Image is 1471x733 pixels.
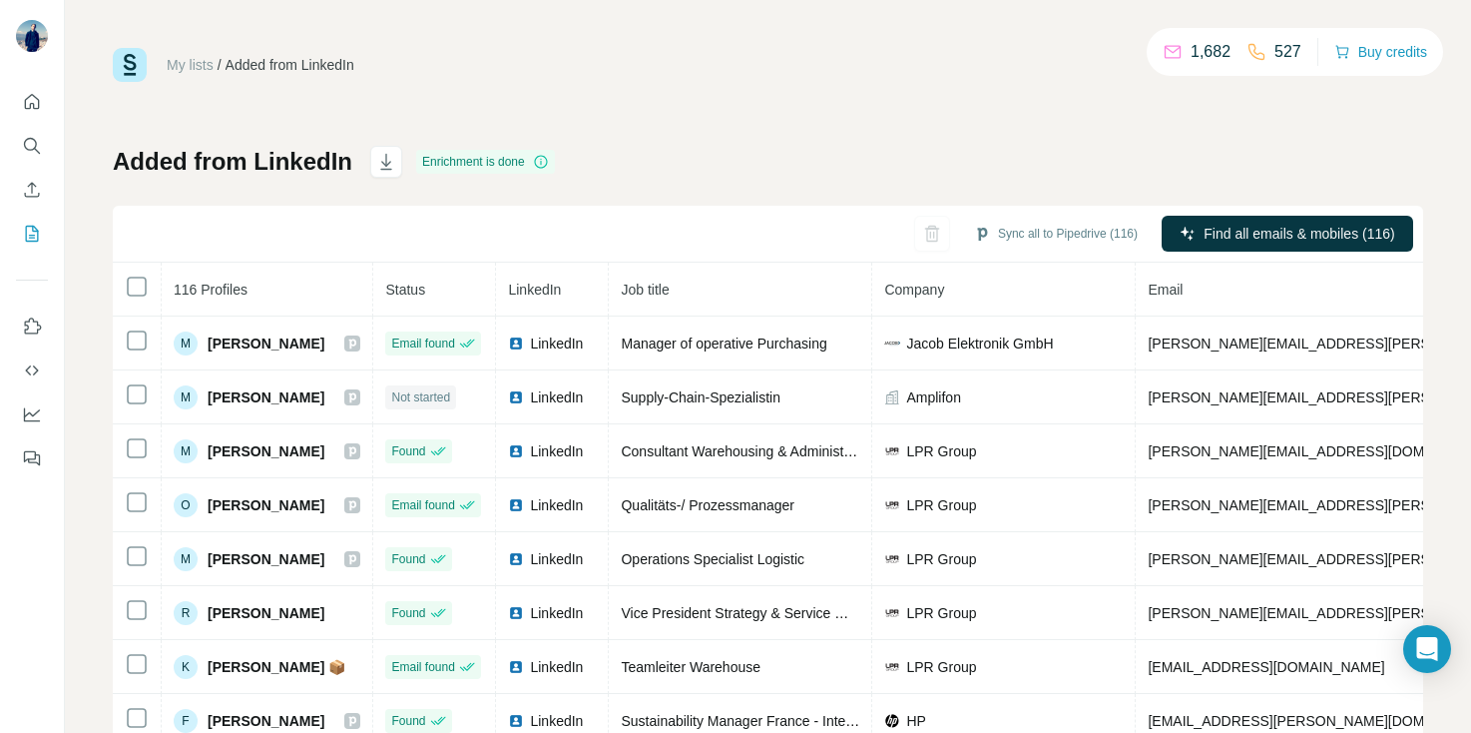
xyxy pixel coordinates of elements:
div: M [174,547,198,571]
span: LPR Group [906,549,976,569]
span: [PERSON_NAME] [208,387,324,407]
span: [EMAIL_ADDRESS][DOMAIN_NAME] [1148,659,1384,675]
span: LinkedIn [530,495,583,515]
span: Found [391,550,425,568]
span: Jacob Elektronik GmbH [906,334,1053,354]
button: Buy credits [1334,38,1427,66]
span: Find all emails & mobiles (116) [1204,224,1394,244]
span: Email found [391,658,454,676]
a: My lists [167,57,214,73]
img: company-logo [884,605,900,621]
img: company-logo [884,551,900,567]
span: LinkedIn [530,441,583,461]
button: Use Surfe on LinkedIn [16,309,48,345]
span: LPR Group [906,657,976,677]
div: M [174,385,198,409]
img: LinkedIn logo [508,443,524,459]
img: LinkedIn logo [508,659,524,675]
span: Consultant Warehousing & Administration [621,443,878,459]
img: LinkedIn logo [508,389,524,405]
div: M [174,332,198,356]
button: Use Surfe API [16,353,48,388]
span: Qualitäts-/ Prozessmanager [621,497,794,513]
button: Dashboard [16,396,48,432]
span: Teamleiter Warehouse [621,659,760,675]
span: LinkedIn [508,282,561,298]
span: Operations Specialist Logistic [621,551,804,567]
div: M [174,439,198,463]
img: Surfe Logo [113,48,147,82]
span: [PERSON_NAME] [208,603,324,623]
span: LinkedIn [530,711,583,731]
p: 527 [1274,40,1301,64]
span: Email found [391,335,454,353]
span: LinkedIn [530,657,583,677]
span: [PERSON_NAME] 📦 [208,657,345,677]
button: Enrich CSV [16,172,48,208]
span: Found [391,604,425,622]
span: Vice President Strategy & Service Management [621,605,915,621]
div: O [174,493,198,517]
span: LinkedIn [530,387,583,407]
button: Sync all to Pipedrive (116) [960,219,1152,249]
img: LinkedIn logo [508,605,524,621]
button: Find all emails & mobiles (116) [1162,216,1413,252]
img: LinkedIn logo [508,336,524,352]
h1: Added from LinkedIn [113,146,352,178]
div: Added from LinkedIn [226,55,354,75]
span: Status [385,282,425,298]
img: company-logo [884,713,900,729]
img: company-logo [884,336,900,352]
button: Search [16,128,48,164]
span: [PERSON_NAME] [208,495,324,515]
img: Avatar [16,20,48,52]
span: Manager of operative Purchasing [621,336,826,352]
span: Not started [391,388,450,406]
span: HP [906,711,925,731]
button: Feedback [16,440,48,476]
span: LinkedIn [530,603,583,623]
span: Company [884,282,944,298]
span: Found [391,712,425,730]
span: Supply-Chain-Spezialistin [621,389,780,405]
button: Quick start [16,84,48,120]
span: Email found [391,496,454,514]
span: 116 Profiles [174,282,247,298]
span: Sustainability Manager France - Interim [621,713,864,729]
img: LinkedIn logo [508,551,524,567]
li: / [218,55,222,75]
p: 1,682 [1191,40,1230,64]
span: Found [391,442,425,460]
span: LPR Group [906,603,976,623]
span: [PERSON_NAME] [208,549,324,569]
span: Email [1148,282,1183,298]
span: [PERSON_NAME] [208,441,324,461]
span: LPR Group [906,441,976,461]
img: company-logo [884,659,900,675]
img: LinkedIn logo [508,497,524,513]
div: R [174,601,198,625]
span: Amplifon [906,387,960,407]
div: F [174,709,198,733]
div: Open Intercom Messenger [1403,625,1451,673]
span: LinkedIn [530,334,583,354]
span: Job title [621,282,669,298]
span: [PERSON_NAME] [208,711,324,731]
span: [PERSON_NAME] [208,334,324,354]
div: K [174,655,198,679]
div: Enrichment is done [416,150,555,174]
span: LPR Group [906,495,976,515]
img: company-logo [884,497,900,513]
span: LinkedIn [530,549,583,569]
img: LinkedIn logo [508,713,524,729]
img: company-logo [884,443,900,459]
button: My lists [16,216,48,252]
